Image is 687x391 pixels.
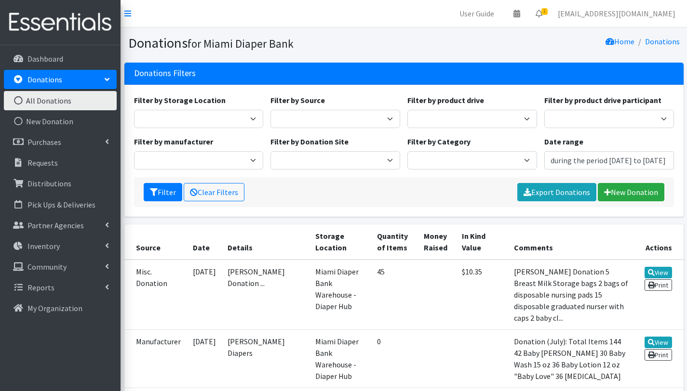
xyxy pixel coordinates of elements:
td: Misc. Donation [124,260,187,330]
a: Distributions [4,174,117,193]
label: Filter by product drive participant [544,94,661,106]
td: Donation (July): Total Items 144 42 Baby [PERSON_NAME] 30 Baby Wash 15 oz 36 Baby Lotion 12 oz "B... [508,329,635,388]
a: User Guide [452,4,502,23]
label: Filter by Storage Location [134,94,226,106]
th: Quantity of Items [371,224,418,260]
a: Requests [4,153,117,172]
label: Filter by manufacturer [134,136,213,147]
th: In Kind Value [456,224,508,260]
small: for Miami Diaper Bank [188,37,294,51]
a: Donations [4,70,117,89]
th: Source [124,224,187,260]
p: Community [27,262,67,272]
a: View [645,337,672,348]
th: Comments [508,224,635,260]
p: Donations [27,75,62,84]
a: Dashboard [4,49,117,68]
a: All Donations [4,91,117,110]
a: Inventory [4,236,117,256]
label: Filter by Donation Site [270,136,349,147]
a: Reports [4,278,117,297]
p: Partner Agencies [27,221,84,230]
a: My Organization [4,299,117,318]
label: Date range [544,136,583,147]
a: Export Donations [517,183,596,201]
th: Actions [636,224,684,260]
td: Manufacturer [124,329,187,388]
td: [PERSON_NAME] Donation ... [222,260,310,330]
td: [DATE] [187,260,222,330]
p: Pick Ups & Deliveries [27,200,95,209]
th: Storage Location [310,224,371,260]
a: Community [4,257,117,276]
a: Pick Ups & Deliveries [4,195,117,214]
span: 1 [541,8,548,15]
td: [PERSON_NAME] Diapers [222,329,310,388]
a: Print [645,349,672,361]
input: January 1, 2011 - December 31, 2011 [544,151,674,169]
a: Donations [645,37,680,46]
h1: Donations [128,35,401,52]
p: Requests [27,158,58,168]
a: 1 [528,4,550,23]
td: $10.35 [456,260,508,330]
a: Clear Filters [184,183,244,201]
th: Date [187,224,222,260]
th: Details [222,224,310,260]
p: Distributions [27,179,71,188]
th: Money Raised [418,224,457,260]
label: Filter by Category [407,136,471,147]
label: Filter by Source [270,94,325,106]
img: HumanEssentials [4,6,117,39]
p: My Organization [27,303,82,313]
h3: Donations Filters [134,68,196,78]
td: Miami Diaper Bank Warehouse - Diaper Hub [310,329,371,388]
a: Purchases [4,132,117,152]
td: Miami Diaper Bank Warehouse - Diaper Hub [310,260,371,330]
p: Inventory [27,241,60,251]
a: Print [645,279,672,291]
p: Dashboard [27,54,63,64]
a: View [645,267,672,278]
label: Filter by product drive [407,94,484,106]
td: [PERSON_NAME] Donation 5 Breast Milk Storage bags 2 bags of disposable nursing pads 15 disposable... [508,260,635,330]
button: Filter [144,183,182,201]
a: [EMAIL_ADDRESS][DOMAIN_NAME] [550,4,683,23]
p: Purchases [27,137,61,147]
td: [DATE] [187,329,222,388]
td: 0 [371,329,418,388]
a: Home [606,37,634,46]
a: Partner Agencies [4,216,117,235]
td: 45 [371,260,418,330]
a: New Donation [4,112,117,131]
a: New Donation [598,183,664,201]
p: Reports [27,283,54,292]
